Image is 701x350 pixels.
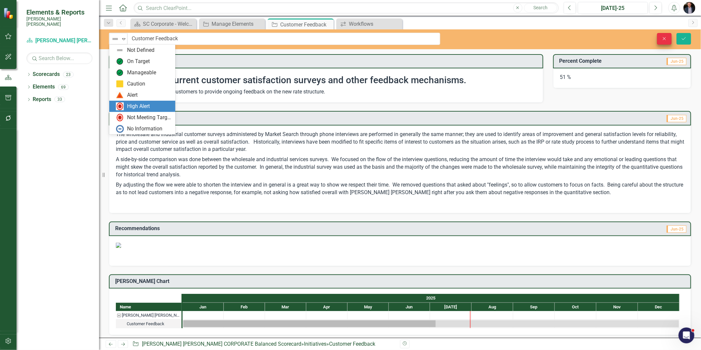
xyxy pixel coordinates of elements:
p: Create a mechanism for customers to provide ongoing feedback on the new rate structure. [116,88,536,96]
div: Dec [638,303,680,311]
div: Caution [127,80,145,88]
a: Reports [33,96,51,103]
span: Jun-25 [667,58,686,65]
div: SC Corporate - Welcome to ClearPoint [143,20,195,28]
input: Search ClearPoint... [134,2,559,14]
div: High Alert [127,103,150,110]
div: 33 [54,97,65,102]
a: [PERSON_NAME] [PERSON_NAME] CORPORATE Balanced Scorecard [26,37,92,45]
div: » » [132,340,395,348]
img: Not Defined [116,46,124,54]
button: Search [524,3,557,13]
p: The wholesale and industrial customer surveys administered by Market Search through phone intervi... [116,131,684,155]
h3: Recommendations [115,226,507,231]
img: No Information [116,125,124,133]
div: Apr [306,303,348,311]
img: Not Meeting Target [116,114,124,122]
div: Feb [224,303,265,311]
a: Workflows [338,20,401,28]
div: Task: Start date: 2025-01-01 End date: 2025-12-31 [183,320,679,327]
div: Mar [265,303,306,311]
div: Jan [183,303,224,311]
div: May [348,303,389,311]
span: Jun-25 [667,226,686,233]
a: Scorecards [33,71,60,78]
div: [DATE]-25 [580,4,646,12]
div: Task: Start date: 2025-01-01 End date: 2025-12-31 [116,320,182,328]
div: Manage Elements [212,20,263,28]
div: Aug [472,303,513,311]
div: Sep [513,303,555,311]
div: Customer Feedback [329,341,375,347]
div: Name [116,303,182,311]
a: Elements [33,83,55,91]
div: Jul [430,303,472,311]
div: Oct [555,303,596,311]
div: Customer Feedback [116,320,182,328]
h3: Analysis [115,115,399,121]
div: 2025 [183,294,680,302]
a: Initiatives [304,341,326,347]
img: High Alert [116,102,124,110]
div: 23 [63,72,74,77]
div: Alert [127,91,138,99]
div: 69 [58,84,69,90]
div: Workflows [349,20,401,28]
input: Search Below... [26,52,92,64]
img: Manageable [116,69,124,77]
button: [DATE]-25 [578,2,648,14]
img: Chris Amodeo [684,2,695,14]
div: Customer Feedback [280,20,332,29]
img: Caution [116,80,124,88]
div: Santee Cooper CORPORATE Balanced Scorecard [116,311,182,320]
div: Not Defined [127,47,154,54]
img: Alert [116,91,124,99]
a: SC Corporate - Welcome to ClearPoint [132,20,195,28]
div: [PERSON_NAME] [PERSON_NAME] CORPORATE Balanced Scorecard [122,311,180,320]
div: Manageable [127,69,156,77]
div: On Target [127,58,150,65]
a: Manage Elements [201,20,263,28]
h3: [PERSON_NAME] Chart [115,278,687,284]
img: mceclip6%20v3.png [116,243,121,248]
img: ClearPoint Strategy [3,7,15,19]
small: [PERSON_NAME] [PERSON_NAME] [26,16,92,27]
div: Customer Feedback [127,320,164,328]
div: Nov [596,303,638,311]
span: Elements & Reports [26,8,92,16]
a: [PERSON_NAME] [PERSON_NAME] CORPORATE Balanced Scorecard [142,341,301,347]
div: Not Meeting Target [127,114,171,122]
span: Jun-25 [667,115,686,122]
h2: Evaluate the current customer satisfaction surveys and other feedback mechanisms. [116,75,536,86]
div: 51 % [553,68,691,88]
div: Task: Santee Cooper CORPORATE Balanced Scorecard Start date: 2025-01-01 End date: 2025-01-02 [116,311,182,320]
img: Not Defined [111,35,119,43]
span: Search [533,5,548,10]
div: Jun [389,303,430,311]
p: A side-by-side comparison was done between the wholesale and industrial services surveys. We focu... [116,155,684,180]
h3: Description [115,58,539,64]
p: By adjusting the flow we were able to shorten the interview and in general is a great way to show... [116,180,684,198]
input: This field is required [127,33,440,45]
iframe: Intercom live chat [679,328,694,343]
div: No Information [127,125,162,133]
h3: Percent Complete [559,58,646,64]
img: On Target [116,57,124,65]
